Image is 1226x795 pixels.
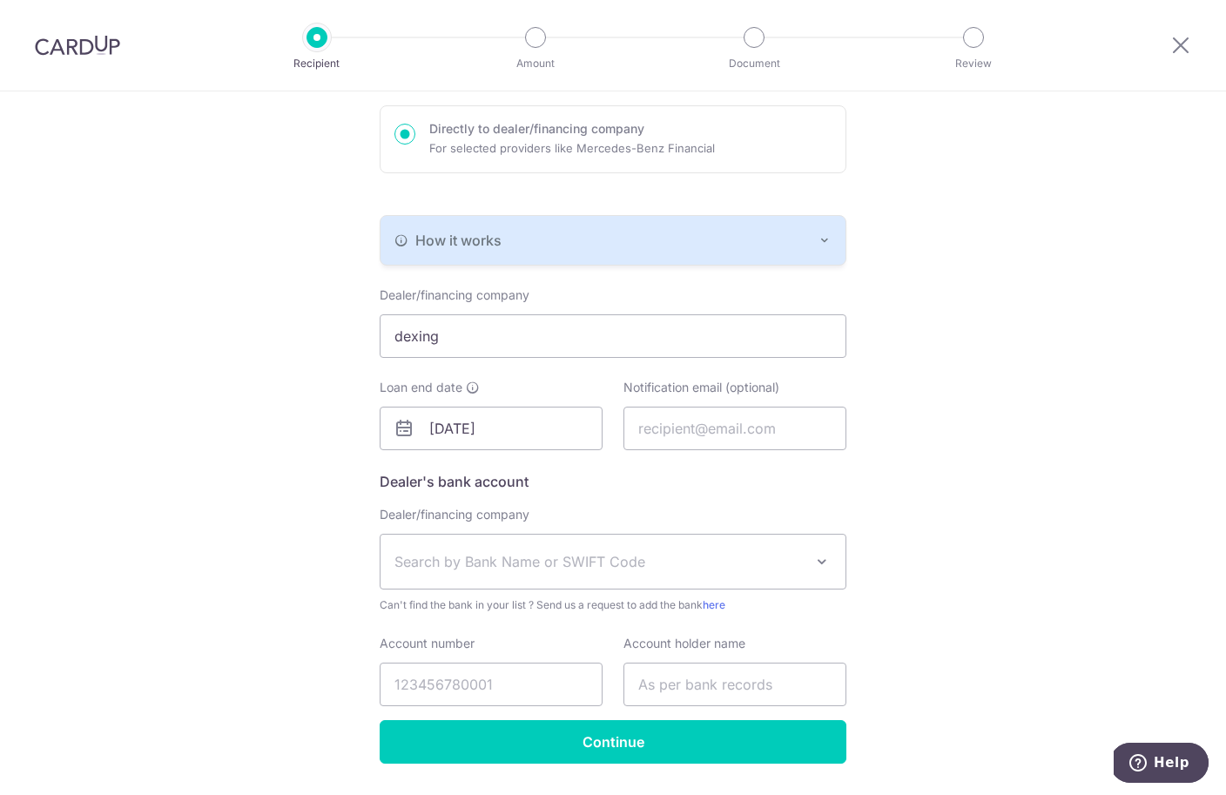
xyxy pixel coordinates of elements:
img: CardUp [35,35,120,56]
label: Directly to dealer/financing company [429,120,644,138]
p: Document [690,55,818,72]
span: Search by Bank Name or SWIFT Code [394,551,804,572]
button: How it works [381,216,845,265]
label: Dealer/financing company [380,506,529,523]
input: dd/mm/yyyy [380,407,603,450]
a: here [703,598,725,611]
label: Dealer/financing company [380,286,529,304]
input: Continue [380,720,846,764]
p: Amount [471,55,600,72]
input: 123456780001 [380,663,603,706]
p: For selected providers like Mercedes-Benz Financial [429,138,715,158]
label: Account holder name [623,635,745,652]
span: Help [40,12,76,28]
input: As per bank records [623,663,846,706]
label: Account number [380,635,475,652]
label: Loan end date [380,379,480,396]
span: How it works [415,230,502,251]
iframe: Opens a widget where you can find more information [1114,743,1209,786]
p: Recipient [253,55,381,72]
input: Dealer or financing institution [380,314,846,358]
span: Can't find the bank in your list ? Send us a request to add the bank [380,596,846,614]
p: Review [909,55,1038,72]
label: Notification email (optional) [623,379,779,396]
input: recipient@email.com [623,407,846,450]
h5: Dealer's bank account [380,471,846,492]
